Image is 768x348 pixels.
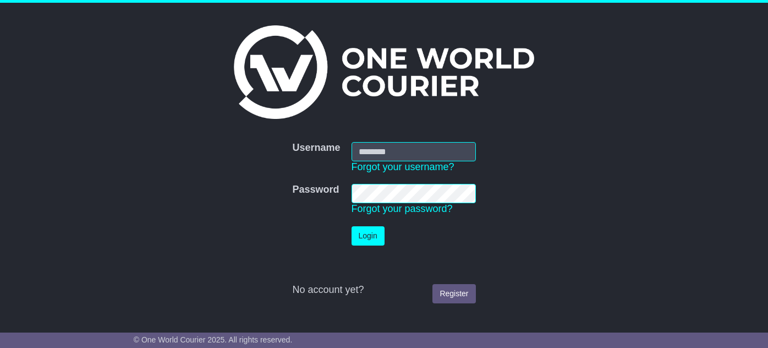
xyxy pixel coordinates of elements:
[352,203,453,214] a: Forgot your password?
[234,25,534,119] img: One World
[292,184,339,196] label: Password
[352,226,385,246] button: Login
[352,161,454,172] a: Forgot your username?
[292,142,340,154] label: Username
[292,284,475,296] div: No account yet?
[134,335,293,344] span: © One World Courier 2025. All rights reserved.
[432,284,475,303] a: Register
